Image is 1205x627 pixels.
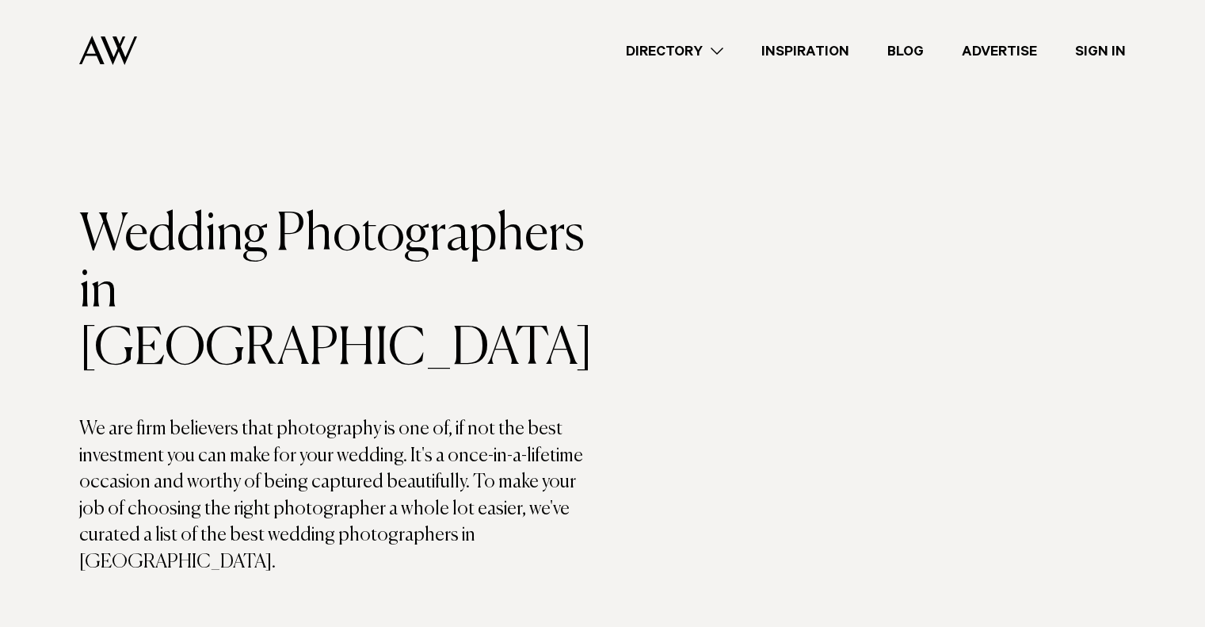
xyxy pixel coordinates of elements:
a: Directory [607,40,742,62]
img: Auckland Weddings Logo [79,36,137,65]
a: Sign In [1056,40,1145,62]
a: Inspiration [742,40,868,62]
a: Advertise [943,40,1056,62]
a: Blog [868,40,943,62]
p: We are firm believers that photography is one of, if not the best investment you can make for you... [79,416,603,576]
h1: Wedding Photographers in [GEOGRAPHIC_DATA] [79,207,603,378]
